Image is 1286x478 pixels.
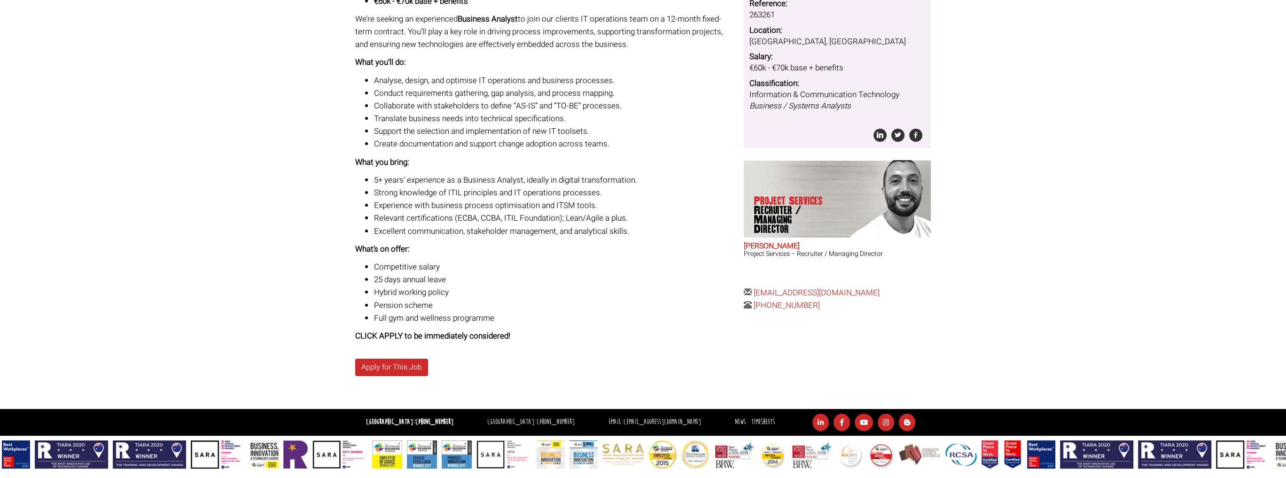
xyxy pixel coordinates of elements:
[415,417,453,426] a: [PHONE_NUMBER]
[355,13,737,51] p: We’re seeking an experienced to join our clients IT operations team on a 12-month fixed-term cont...
[458,13,518,25] strong: Business Analyst
[374,273,737,286] li: 25 days annual leave
[749,51,925,62] dt: Salary:
[355,156,409,168] strong: What you bring:
[374,74,737,87] li: Analyse, design, and optimise IT operations and business processes.
[485,416,577,429] li: [GEOGRAPHIC_DATA]:
[374,174,737,186] li: 5+ years’ experience as a Business Analyst, ideally in digital transformation.
[374,186,737,199] li: Strong knowledge of ITIL principles and IT operations processes.
[749,25,925,36] dt: Location:
[355,56,406,68] strong: What you’ll do:
[841,160,931,238] img: Chris Pelow's our Project Services Recruiter / Managing Director
[355,359,428,376] a: Apply for This Job
[374,312,737,324] li: Full gym and wellness programme
[374,261,737,273] li: Competitive salary
[749,78,925,89] dt: Classification:
[537,417,575,426] a: [PHONE_NUMBER]
[749,62,925,74] dd: €60k - €70k base + benefits
[754,287,880,299] a: [EMAIL_ADDRESS][DOMAIN_NAME]
[355,243,410,255] strong: What’s on offer:
[374,138,737,150] li: Create documentation and support change adoption across teams.
[744,242,931,251] h2: [PERSON_NAME]
[749,36,925,47] dd: [GEOGRAPHIC_DATA], [GEOGRAPHIC_DATA]
[374,212,737,224] li: Relevant certifications (ECBA, CCBA, ITIL Foundation); Lean/Agile a plus.
[735,417,746,426] a: News
[366,417,453,426] strong: [GEOGRAPHIC_DATA]:
[624,417,701,426] a: [EMAIL_ADDRESS][DOMAIN_NAME]
[606,416,703,429] li: Email:
[374,286,737,299] li: Hybrid working policy
[749,89,925,112] dd: Information & Communication Technology
[754,196,826,234] p: Project Services
[751,417,775,426] a: Timesheets
[374,87,737,100] li: Conduct requirements gathering, gap analysis, and process mapping.
[374,199,737,212] li: Experience with business process optimisation and ITSM tools.
[374,125,737,138] li: Support the selection and implementation of new IT toolsets.
[754,300,820,311] a: [PHONE_NUMBER]
[754,206,826,234] span: Recruiter / Managing Director
[749,9,925,21] dd: 263261
[749,100,851,112] i: Business / Systems Analysts
[374,225,737,238] li: Excellent communication, stakeholder management, and analytical skills.
[374,299,737,312] li: Pension scheme
[374,112,737,125] li: Translate business needs into technical specifications.
[744,250,931,257] h3: Project Services – Recruiter / Managing Director
[374,100,737,112] li: Collaborate with stakeholders to define “AS-IS” and “TO-BE” processes.
[355,330,510,342] strong: CLICK APPLY to be immediately considered!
